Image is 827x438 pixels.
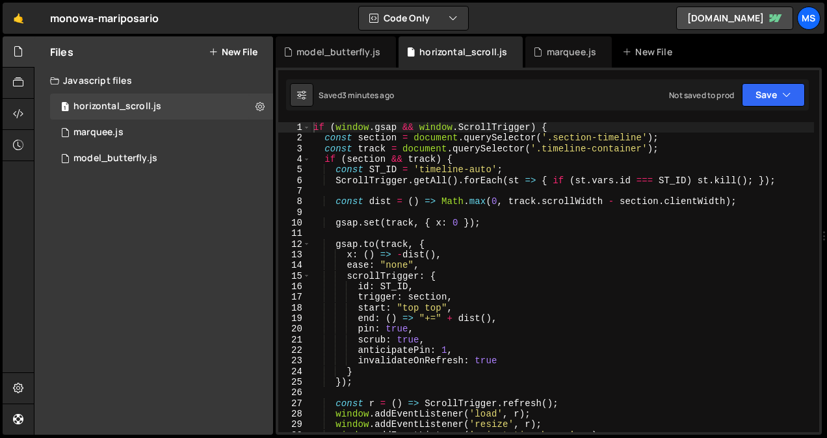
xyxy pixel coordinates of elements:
[50,146,273,172] div: 16967/46536.js
[278,207,311,218] div: 9
[73,101,161,112] div: horizontal_scroll.js
[278,228,311,238] div: 11
[34,68,273,94] div: Javascript files
[278,154,311,164] div: 4
[278,303,311,313] div: 18
[209,47,257,57] button: New File
[742,83,805,107] button: Save
[296,45,380,58] div: model_butterfly.js
[278,313,311,324] div: 19
[278,271,311,281] div: 15
[3,3,34,34] a: 🤙
[50,45,73,59] h2: Files
[359,6,468,30] button: Code Only
[278,367,311,377] div: 24
[278,387,311,398] div: 26
[278,292,311,302] div: 17
[278,355,311,366] div: 23
[669,90,734,101] div: Not saved to prod
[278,281,311,292] div: 16
[278,164,311,175] div: 5
[73,153,157,164] div: model_butterfly.js
[278,419,311,430] div: 29
[797,6,820,30] a: ms
[622,45,677,58] div: New File
[278,196,311,207] div: 8
[319,90,394,101] div: Saved
[278,409,311,419] div: 28
[342,90,394,101] div: 3 minutes ago
[278,324,311,334] div: 20
[278,335,311,345] div: 21
[278,175,311,186] div: 6
[61,103,69,113] span: 1
[50,10,159,26] div: monowa-mariposario
[278,133,311,143] div: 2
[278,398,311,409] div: 27
[278,250,311,260] div: 13
[278,239,311,250] div: 12
[73,127,124,138] div: marquee.js
[419,45,507,58] div: horizontal_scroll.js
[278,345,311,355] div: 22
[50,120,273,146] div: 16967/46534.js
[278,122,311,133] div: 1
[278,260,311,270] div: 14
[547,45,597,58] div: marquee.js
[50,94,273,120] div: horizontal_scroll.js
[278,218,311,228] div: 10
[676,6,793,30] a: [DOMAIN_NAME]
[278,186,311,196] div: 7
[278,144,311,154] div: 3
[278,377,311,387] div: 25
